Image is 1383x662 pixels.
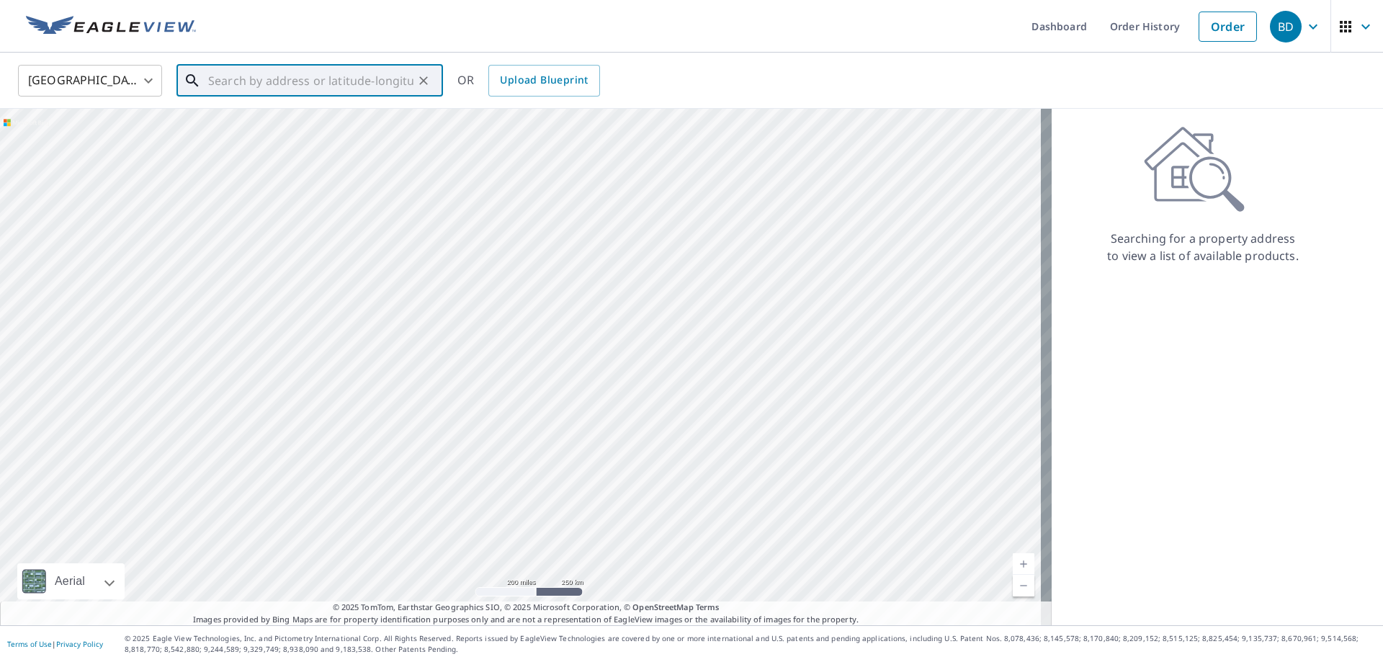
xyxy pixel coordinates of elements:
[7,640,103,648] p: |
[17,563,125,599] div: Aerial
[26,16,196,37] img: EV Logo
[333,601,720,614] span: © 2025 TomTom, Earthstar Geographics SIO, © 2025 Microsoft Corporation, ©
[1106,230,1299,264] p: Searching for a property address to view a list of available products.
[125,633,1376,655] p: © 2025 Eagle View Technologies, Inc. and Pictometry International Corp. All Rights Reserved. Repo...
[413,71,434,91] button: Clear
[500,71,588,89] span: Upload Blueprint
[1199,12,1257,42] a: Order
[696,601,720,612] a: Terms
[18,61,162,101] div: [GEOGRAPHIC_DATA]
[1013,553,1034,575] a: Current Level 5, Zoom In
[1270,11,1302,43] div: BD
[50,563,89,599] div: Aerial
[1013,575,1034,596] a: Current Level 5, Zoom Out
[56,639,103,649] a: Privacy Policy
[7,639,52,649] a: Terms of Use
[208,61,413,101] input: Search by address or latitude-longitude
[632,601,693,612] a: OpenStreetMap
[457,65,600,97] div: OR
[488,65,599,97] a: Upload Blueprint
